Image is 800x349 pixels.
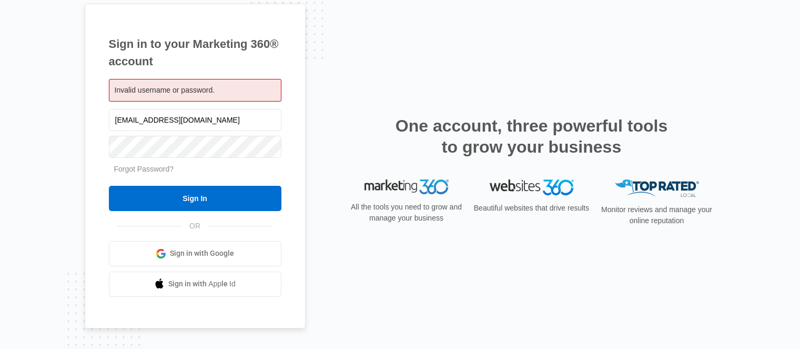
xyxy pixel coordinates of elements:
a: Forgot Password? [114,165,174,173]
h2: One account, three powerful tools to grow your business [392,115,671,157]
p: All the tools you need to grow and manage your business [348,202,465,224]
p: Monitor reviews and manage your online reputation [598,204,716,226]
img: Top Rated Local [615,180,699,197]
span: Sign in with Apple Id [168,278,236,290]
input: Sign In [109,186,281,211]
a: Sign in with Google [109,241,281,266]
h1: Sign in to your Marketing 360® account [109,35,281,70]
span: Sign in with Google [170,248,234,259]
a: Sign in with Apple Id [109,272,281,297]
span: OR [182,221,208,232]
span: Invalid username or password. [115,86,215,94]
p: Beautiful websites that drive results [473,203,591,214]
img: Websites 360 [490,180,574,195]
input: Email [109,109,281,131]
img: Marketing 360 [364,180,449,194]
